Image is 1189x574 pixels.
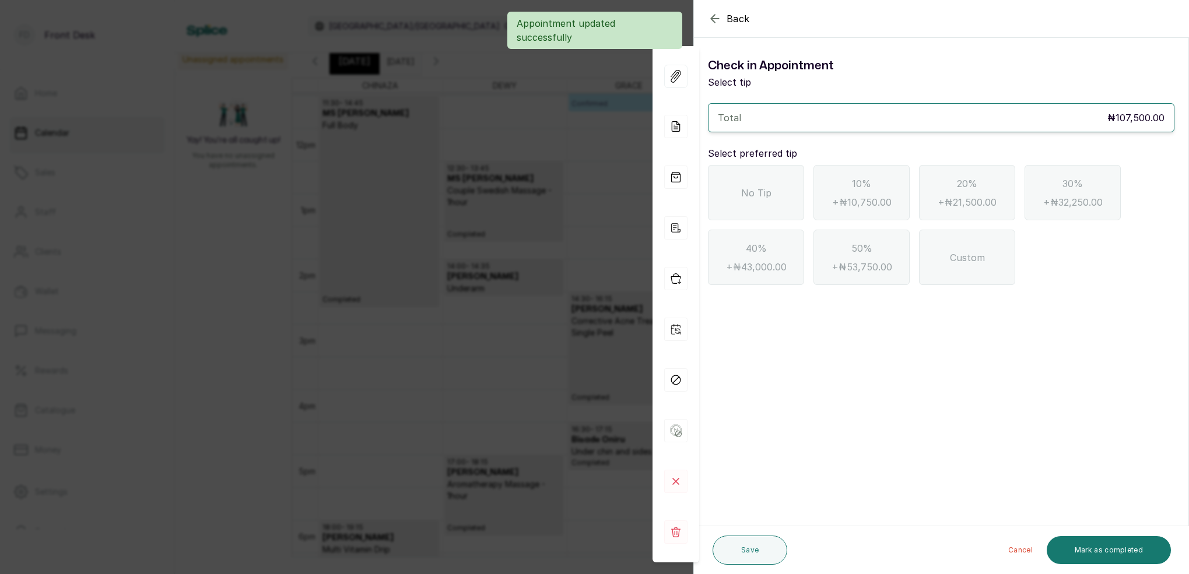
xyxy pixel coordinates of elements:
[1062,177,1083,191] span: 30%
[1107,111,1165,125] p: ₦107,500.00
[517,16,673,44] p: Appointment updated successfully
[999,536,1042,564] button: Cancel
[708,57,941,75] h1: Check in Appointment
[708,75,941,89] p: Select tip
[746,241,767,255] span: 40%
[713,536,787,565] button: Save
[726,260,787,274] span: + ₦43,000.00
[1043,195,1103,209] span: + ₦32,250.00
[938,195,997,209] span: + ₦21,500.00
[741,186,771,200] span: No Tip
[708,146,1174,160] p: Select preferred tip
[957,177,977,191] span: 20%
[718,111,741,125] p: Total
[832,195,892,209] span: + ₦10,750.00
[1047,536,1171,564] button: Mark as completed
[950,251,985,265] span: Custom
[832,260,892,274] span: + ₦53,750.00
[851,241,872,255] span: 50%
[852,177,871,191] span: 10%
